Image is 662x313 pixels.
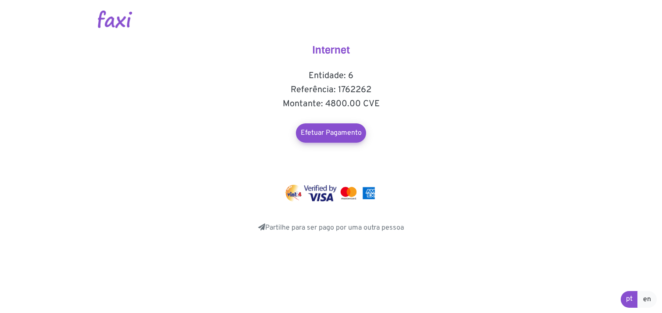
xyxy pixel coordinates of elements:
[296,123,366,143] a: Efetuar Pagamento
[304,185,337,201] img: visa
[258,223,404,232] a: Partilhe para ser pago por uma outra pessoa
[360,185,377,201] img: mastercard
[243,44,419,57] h4: Internet
[243,71,419,81] h5: Entidade: 6
[285,185,302,201] img: vinti4
[338,185,359,201] img: mastercard
[637,291,657,308] a: en
[243,99,419,109] h5: Montante: 4800.00 CVE
[621,291,638,308] a: pt
[243,85,419,95] h5: Referência: 1762262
